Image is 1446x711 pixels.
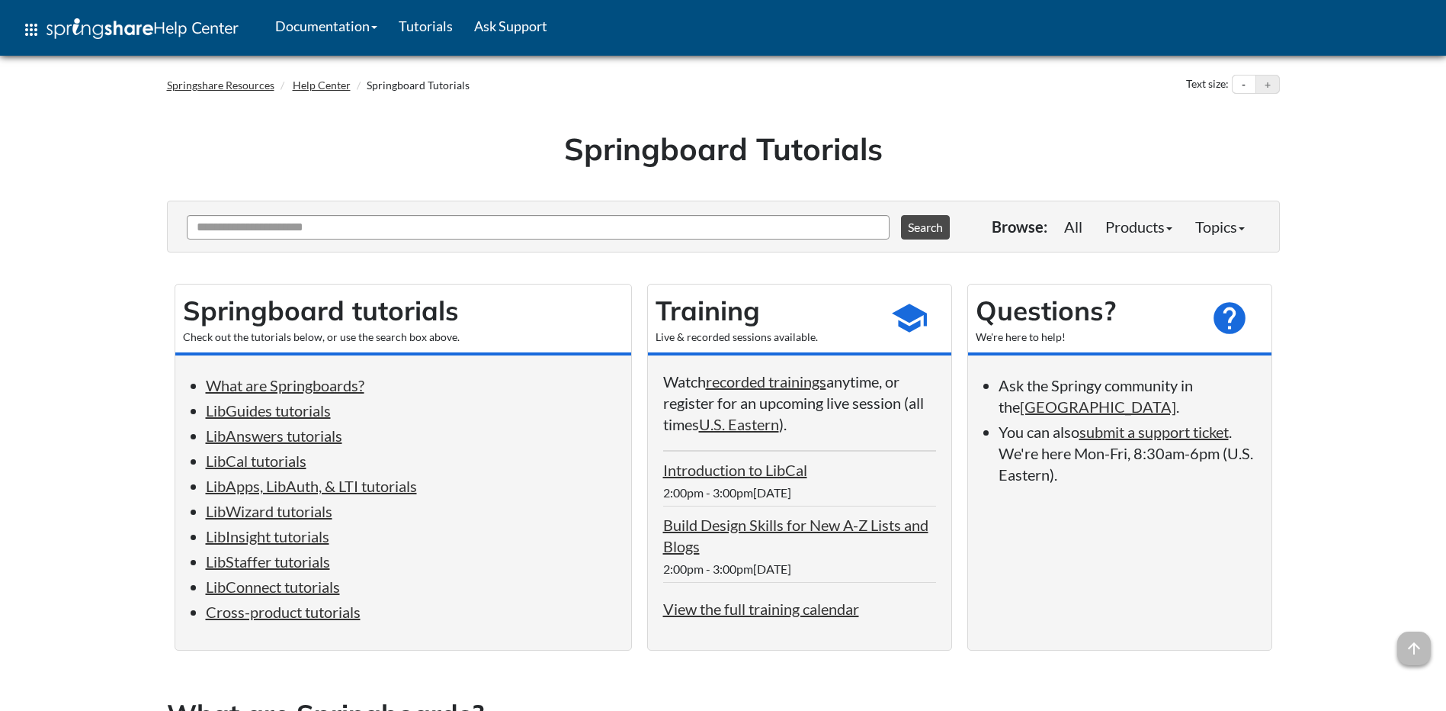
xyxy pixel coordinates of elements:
[656,330,875,345] div: Live & recorded sessions available.
[1053,211,1094,242] a: All
[153,18,239,37] span: Help Center
[206,452,306,470] a: LibCal tutorials
[890,299,928,337] span: school
[206,426,342,445] a: LibAnswers tutorials
[293,79,351,92] a: Help Center
[167,79,274,92] a: Springshare Resources
[22,21,40,39] span: apps
[656,292,875,330] h2: Training
[11,7,249,53] a: apps Help Center
[1079,423,1229,441] a: submit a support ticket
[206,577,340,596] a: LibConnect tutorials
[976,292,1195,330] h2: Questions?
[1256,76,1279,94] button: Increase text size
[388,7,463,45] a: Tutorials
[183,292,624,330] h2: Springboard tutorials
[1397,633,1431,651] a: arrow_upward
[1094,211,1184,242] a: Products
[1210,299,1249,337] span: help
[999,421,1256,485] li: You can also . We're here Mon-Fri, 8:30am-6pm (U.S. Eastern).
[663,371,936,435] p: Watch anytime, or register for an upcoming live session (all times ).
[976,330,1195,345] div: We're here to help!
[1020,397,1176,416] a: [GEOGRAPHIC_DATA]
[206,376,364,394] a: What are Springboards?
[463,7,558,45] a: Ask Support
[992,216,1047,237] p: Browse:
[663,461,807,479] a: Introduction to LibCal
[663,516,928,555] a: Build Design Skills for New A-Z Lists and Blogs
[265,7,388,45] a: Documentation
[206,552,330,571] a: LibStaffer tutorials
[1233,76,1255,94] button: Decrease text size
[663,561,791,576] span: 2:00pm - 3:00pm[DATE]
[1183,75,1232,95] div: Text size:
[206,502,332,520] a: LibWizard tutorials
[46,18,153,39] img: Springshare
[183,330,624,345] div: Check out the tutorials below, or use the search box above.
[706,372,826,391] a: recorded trainings
[699,415,779,433] a: U.S. Eastern
[206,401,331,420] a: LibGuides tutorials
[206,477,417,495] a: LibApps, LibAuth, & LTI tutorials
[901,215,950,240] button: Search
[1184,211,1256,242] a: Topics
[999,375,1256,417] li: Ask the Springy community in the .
[178,127,1268,170] h1: Springboard Tutorials
[663,485,791,500] span: 2:00pm - 3:00pm[DATE]
[206,603,361,621] a: Cross-product tutorials
[663,600,859,618] a: View the full training calendar
[353,78,470,93] li: Springboard Tutorials
[1397,632,1431,665] span: arrow_upward
[206,527,329,545] a: LibInsight tutorials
